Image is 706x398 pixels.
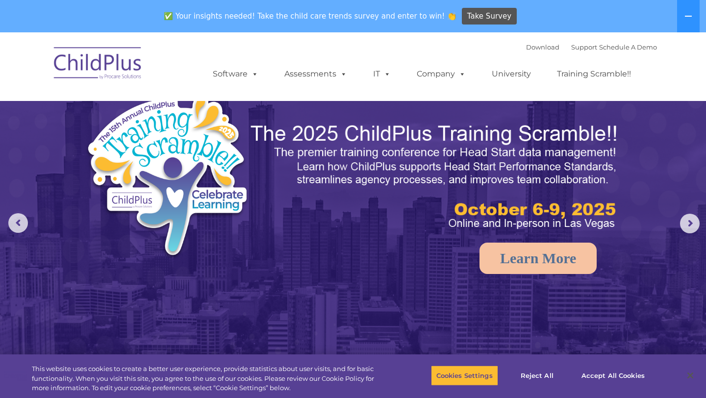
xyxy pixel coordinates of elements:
a: Learn More [479,243,597,274]
img: ChildPlus by Procare Solutions [49,40,147,89]
button: Cookies Settings [431,365,498,386]
button: Close [680,365,701,386]
a: University [482,64,541,84]
a: Take Survey [462,8,517,25]
a: Software [203,64,268,84]
a: IT [363,64,401,84]
div: This website uses cookies to create a better user experience, provide statistics about user visit... [32,364,388,393]
span: Phone number [136,105,178,112]
button: Accept All Cookies [576,365,650,386]
span: ✅ Your insights needed! Take the child care trends survey and enter to win! 👏 [160,6,460,25]
a: Assessments [275,64,357,84]
font: | [526,43,657,51]
a: Support [571,43,597,51]
a: Schedule A Demo [599,43,657,51]
span: Take Survey [467,8,511,25]
a: Training Scramble!! [547,64,641,84]
a: Company [407,64,476,84]
a: Download [526,43,559,51]
span: Last name [136,65,166,72]
button: Reject All [506,365,568,386]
